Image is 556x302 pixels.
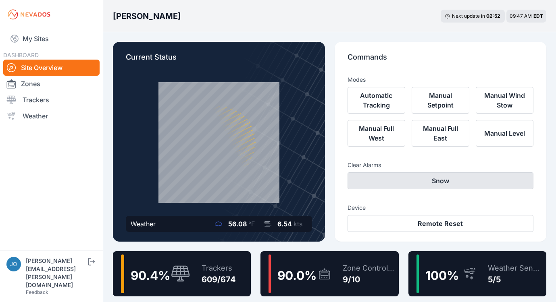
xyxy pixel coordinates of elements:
div: [PERSON_NAME][EMAIL_ADDRESS][PERSON_NAME][DOMAIN_NAME] [26,257,86,289]
button: Manual Level [476,120,533,147]
div: 9/10 [343,274,395,285]
span: Next update in [452,13,485,19]
button: Manual Full East [412,120,469,147]
button: Snow [348,172,534,189]
button: Manual Full West [348,120,405,147]
a: 100%Weather Sensors5/5 [408,251,546,296]
h3: Device [348,204,534,212]
div: 5/5 [488,274,543,285]
a: 90.0%Zone Controllers9/10 [260,251,398,296]
h3: Modes [348,76,366,84]
button: Manual Wind Stow [476,87,533,114]
a: Zones [3,76,100,92]
span: EDT [533,13,543,19]
a: Trackers [3,92,100,108]
nav: Breadcrumb [113,6,181,27]
a: Weather [3,108,100,124]
div: Zone Controllers [343,263,395,274]
span: 100 % [425,268,459,283]
span: DASHBOARD [3,52,39,58]
span: 90.4 % [131,268,170,283]
div: Weather [131,219,156,229]
a: Feedback [26,289,48,295]
p: Commands [348,52,534,69]
button: Automatic Tracking [348,87,405,114]
span: °F [248,220,255,228]
div: Trackers [202,263,236,274]
button: Remote Reset [348,215,534,232]
div: Weather Sensors [488,263,543,274]
span: kts [294,220,302,228]
span: 09:47 AM [510,13,532,19]
span: 90.0 % [277,268,317,283]
div: 609/674 [202,274,236,285]
span: 56.08 [228,220,247,228]
button: Manual Setpoint [412,87,469,114]
h3: Clear Alarms [348,161,534,169]
img: joe.mikula@nevados.solar [6,257,21,271]
a: My Sites [3,29,100,48]
a: Site Overview [3,60,100,76]
p: Current Status [126,52,312,69]
h3: [PERSON_NAME] [113,10,181,22]
div: 02 : 52 [486,13,501,19]
img: Nevados [6,8,52,21]
a: 90.4%Trackers609/674 [113,251,251,296]
span: 6.54 [277,220,292,228]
